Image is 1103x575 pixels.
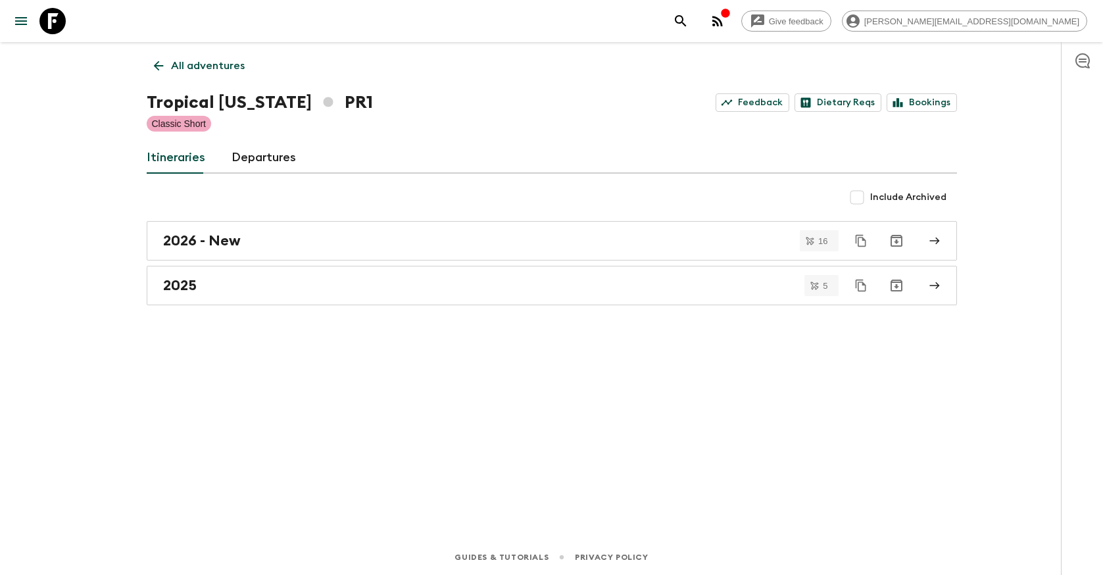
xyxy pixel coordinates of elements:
span: [PERSON_NAME][EMAIL_ADDRESS][DOMAIN_NAME] [857,16,1087,26]
a: Give feedback [741,11,831,32]
button: menu [8,8,34,34]
h2: 2026 - New [163,232,241,249]
button: search adventures [668,8,694,34]
a: Feedback [716,93,789,112]
a: Departures [232,142,296,174]
p: All adventures [171,58,245,74]
p: Classic Short [152,117,206,130]
a: Privacy Policy [575,550,648,564]
span: 5 [815,282,835,290]
a: Itineraries [147,142,205,174]
button: Archive [883,228,910,254]
span: Give feedback [762,16,831,26]
h1: Tropical [US_STATE] PR1 [147,89,373,116]
button: Duplicate [849,229,873,253]
span: Include Archived [870,191,946,204]
a: All adventures [147,53,252,79]
span: 16 [810,237,835,245]
h2: 2025 [163,277,197,294]
a: 2025 [147,266,957,305]
a: Guides & Tutorials [454,550,549,564]
button: Duplicate [849,274,873,297]
a: Dietary Reqs [795,93,881,112]
button: Archive [883,272,910,299]
div: [PERSON_NAME][EMAIL_ADDRESS][DOMAIN_NAME] [842,11,1087,32]
a: 2026 - New [147,221,957,261]
a: Bookings [887,93,957,112]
